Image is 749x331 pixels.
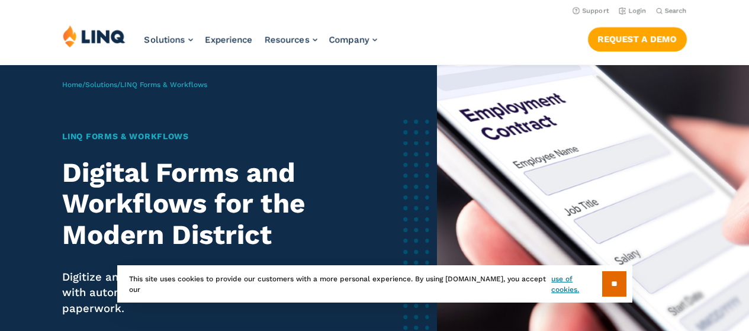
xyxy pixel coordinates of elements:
[329,34,369,45] span: Company
[665,7,687,15] span: Search
[588,25,687,51] nav: Button Navigation
[656,7,687,15] button: Open Search Bar
[62,130,357,143] h1: LINQ Forms & Workflows
[329,34,377,45] a: Company
[265,34,317,45] a: Resources
[62,158,357,251] h2: Digital Forms and Workflows for the Modern District
[551,274,602,295] a: use of cookies.
[265,34,310,45] span: Resources
[120,81,207,89] span: LINQ Forms & Workflows
[117,265,632,303] div: This site uses cookies to provide our customers with a more personal experience. By using [DOMAIN...
[144,34,185,45] span: Solutions
[573,7,609,15] a: Support
[144,34,193,45] a: Solutions
[144,25,377,64] nav: Primary Navigation
[85,81,117,89] a: Solutions
[619,7,647,15] a: Login
[588,27,687,51] a: Request a Demo
[63,25,126,47] img: LINQ | K‑12 Software
[62,269,357,316] p: Digitize any school form and streamline processes with automated workflows to move your district ...
[205,34,253,45] a: Experience
[62,81,207,89] span: / /
[62,81,82,89] a: Home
